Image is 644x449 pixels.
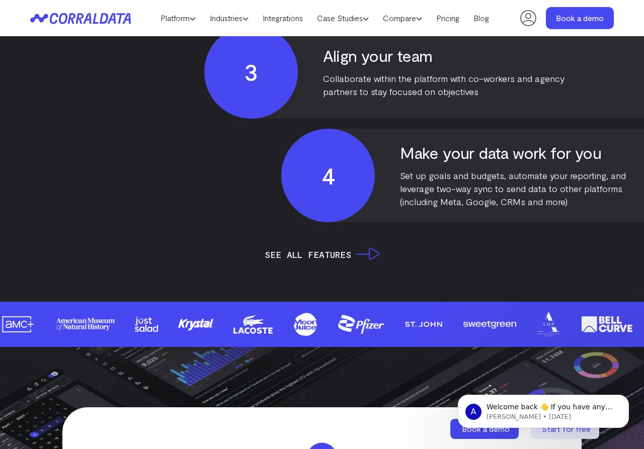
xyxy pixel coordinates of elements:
p: Collaborate within the platform with co-workers and agency partners to stay focused on objectives [323,72,565,98]
a: Platform [153,11,203,26]
iframe: Intercom notifications message [443,374,644,444]
a: Blog [466,11,496,26]
a: see all features [265,247,380,261]
div: 4 [281,129,375,222]
a: Book a demo [546,7,614,29]
h4: Make your data work for you [400,143,641,161]
a: Industries [203,11,256,26]
a: Pricing [429,11,466,26]
a: Compare [376,11,429,26]
div: 3 [204,25,298,119]
a: Integrations [256,11,310,26]
p: Set up goals and budgets, automate your reporting, and leverage two-way sync to send data to othe... [400,169,641,208]
h4: Align your team [323,46,565,64]
a: Case Studies [310,11,376,26]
